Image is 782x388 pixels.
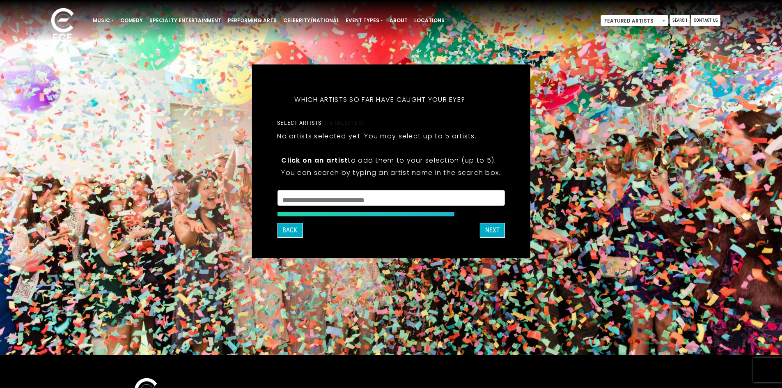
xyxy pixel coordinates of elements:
img: ece_new_logo_whitev2-1.png [42,6,83,46]
a: Search [670,15,690,26]
span: (0/5 selected) [321,119,364,126]
p: You can search by typing an artist name in the search box. [281,168,500,178]
label: Select artists [277,119,364,126]
strong: Click on an artist [281,156,348,165]
button: Next [480,223,505,238]
a: About [386,14,411,28]
a: Event Types [342,14,386,28]
h5: Which artists so far have caught your eye? [277,85,482,115]
span: Featured Artists [601,15,668,26]
span: Featured Artists [601,15,668,27]
a: Specialty Entertainment [146,14,225,28]
a: Performing Arts [225,14,280,28]
p: No artists selected yet. You may select up to 5 artists. [277,131,477,141]
p: to add them to your selection (up to 5). [281,155,500,165]
a: Celebrity/National [280,14,342,28]
a: Locations [411,14,448,28]
textarea: Search [282,195,499,203]
button: Back [277,223,303,238]
a: Comedy [117,14,146,28]
a: Music [89,14,117,28]
a: Contact Us [691,15,720,26]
